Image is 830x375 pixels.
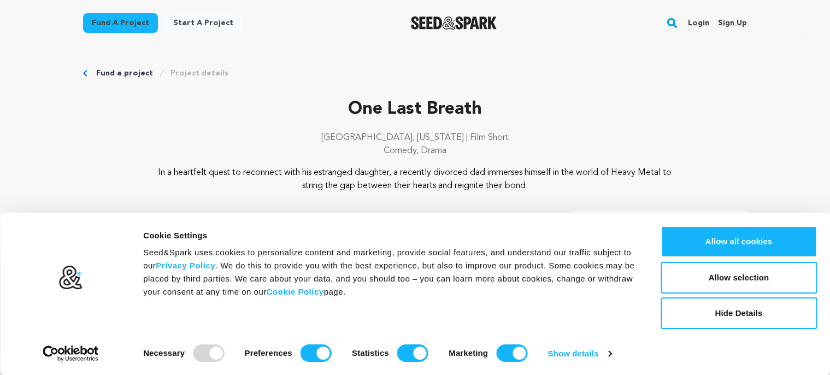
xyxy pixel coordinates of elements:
div: Seed&Spark uses cookies to personalize content and marketing, provide social features, and unders... [143,246,636,298]
button: Allow selection [661,262,817,294]
strong: Marketing [449,348,488,358]
a: Show details [548,345,611,362]
button: Hide Details [661,297,817,329]
img: logo [58,265,83,290]
strong: Preferences [245,348,292,358]
a: Fund a project [83,13,158,33]
a: Seed&Spark Homepage [411,16,497,30]
div: Cookie Settings [143,229,636,242]
strong: Statistics [352,348,389,358]
p: One Last Breath [83,96,747,122]
p: [GEOGRAPHIC_DATA], [US_STATE] | Film Short [83,131,747,144]
a: Sign up [718,14,747,32]
a: Cookie Policy [267,287,324,296]
a: Project details [170,68,228,79]
p: In a heartfelt quest to reconnect with his estranged daughter, a recently divorced dad immerses h... [149,166,681,192]
a: Privacy Policy [156,261,215,270]
button: Allow all cookies [661,226,817,257]
p: Comedy, Drama [83,144,747,157]
img: Seed&Spark Logo Dark Mode [411,16,497,30]
div: Breadcrumb [83,68,747,79]
a: Login [688,14,709,32]
strong: Necessary [143,348,185,358]
a: Fund a project [96,68,153,79]
a: Usercentrics Cookiebot - opens in a new window [23,345,119,362]
a: Start a project [164,13,242,33]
